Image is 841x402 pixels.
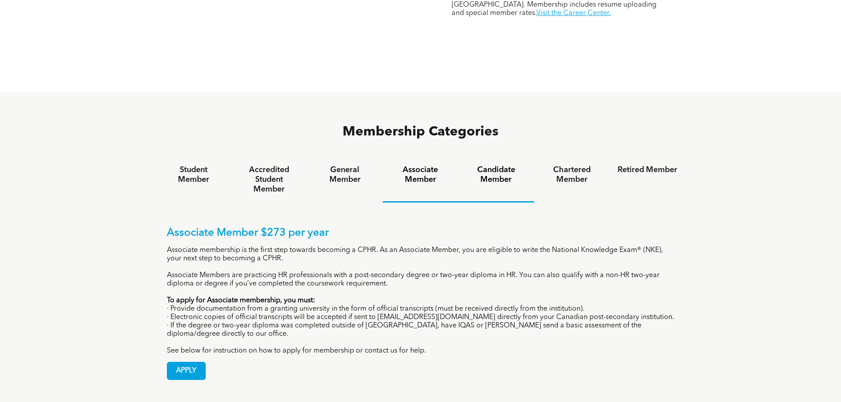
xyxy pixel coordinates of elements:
p: · Provide documentation from a granting university in the form of official transcripts (must be r... [167,305,675,313]
p: · Electronic copies of official transcripts will be accepted if sent to [EMAIL_ADDRESS][DOMAIN_NA... [167,313,675,322]
p: Associate Members are practicing HR professionals with a post-secondary degree or two-year diplom... [167,271,675,288]
p: Associate membership is the first step towards becoming a CPHR. As an Associate Member, you are e... [167,246,675,263]
h4: General Member [315,165,374,184]
h4: Candidate Member [466,165,526,184]
p: · If the degree or two-year diploma was completed outside of [GEOGRAPHIC_DATA], have IQAS or [PER... [167,322,675,338]
h4: Retired Member [618,165,677,175]
span: APPLY [167,362,205,379]
p: See below for instruction on how to apply for membership or contact us for help. [167,347,675,355]
strong: To apply for Associate membership, you must: [167,297,315,304]
a: APPLY [167,362,206,380]
span: Membership Categories [343,125,498,139]
h4: Accredited Student Member [239,165,299,194]
h4: Student Member [164,165,223,184]
p: Associate Member $273 per year [167,227,675,240]
h4: Chartered Member [542,165,602,184]
a: Visit the Career Center. [536,10,611,17]
h4: Associate Member [391,165,450,184]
